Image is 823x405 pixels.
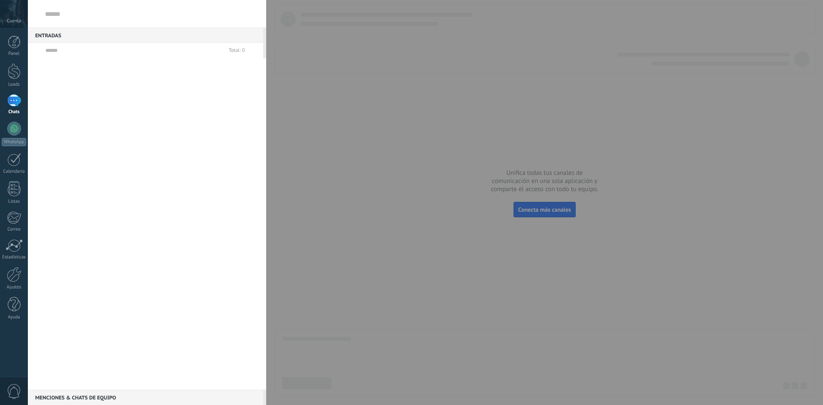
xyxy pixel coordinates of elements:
div: Panel [2,51,27,57]
div: Chats [2,109,27,115]
div: Correo [2,227,27,232]
div: Total: 0 [225,46,245,55]
div: Entradas [28,27,263,43]
div: WhatsApp [2,138,26,146]
div: Listas [2,199,27,204]
div: Ayuda [2,315,27,320]
div: Menciones & Chats de equipo [28,390,263,405]
div: Ajustes [2,285,27,290]
div: Calendario [2,169,27,174]
div: Leads [2,82,27,87]
span: Cuenta [7,18,21,24]
div: Estadísticas [2,255,27,260]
